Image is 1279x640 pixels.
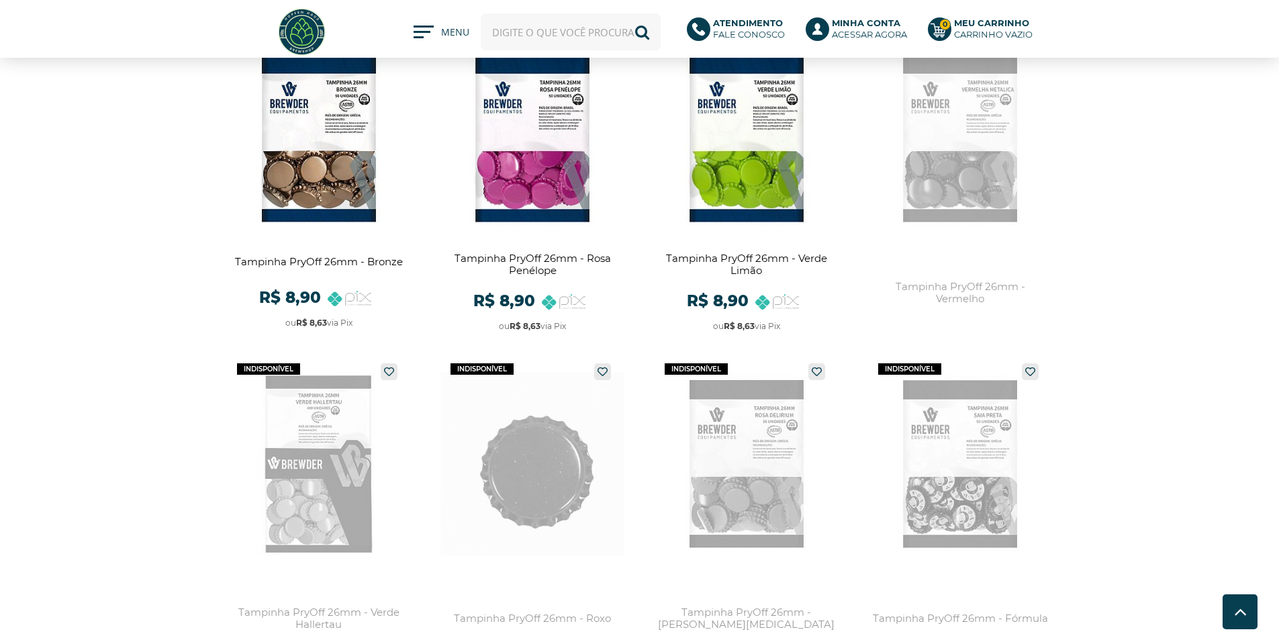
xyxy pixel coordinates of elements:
a: Tampinha PryOff 26mm - Rosa Penélope [440,31,624,343]
b: Meu Carrinho [954,17,1029,28]
a: AtendimentoFale conosco [687,17,792,47]
strong: 0 [939,19,951,30]
span: indisponível [878,363,941,375]
a: Tampinha PryOff 26mm - Bronze [227,31,411,343]
button: Buscar [624,13,661,50]
a: Tampinha PryOff 26mm - Vermelho [868,31,1052,343]
p: Acessar agora [832,17,907,40]
span: indisponível [451,363,514,375]
a: Tampinha PryOff 26mm - Verde Limão [655,31,839,343]
b: Atendimento [713,17,783,28]
span: indisponível [665,363,728,375]
img: Hopfen Haus BrewShop [277,7,327,57]
a: Minha ContaAcessar agora [806,17,914,47]
div: Carrinho Vazio [954,29,1033,40]
span: indisponível [237,363,300,375]
input: Digite o que você procura [481,13,661,50]
b: Minha Conta [832,17,900,28]
span: MENU [441,26,467,46]
p: Fale conosco [713,17,785,40]
button: MENU [414,26,467,39]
